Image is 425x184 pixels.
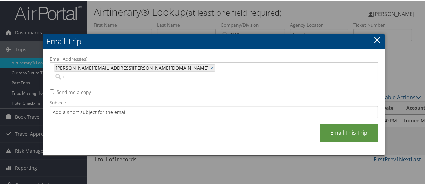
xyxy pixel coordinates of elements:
[50,55,378,62] label: Email Address(es):
[210,64,215,71] a: ×
[50,99,378,105] label: Subject:
[54,73,273,79] input: Email address (Separate multiple email addresses with commas)
[43,33,385,48] h2: Email Trip
[320,123,378,141] a: Email This Trip
[373,32,381,46] a: ×
[54,64,209,71] span: [PERSON_NAME][EMAIL_ADDRESS][PERSON_NAME][DOMAIN_NAME]
[50,105,378,118] input: Add a short subject for the email
[57,88,91,95] label: Send me a copy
